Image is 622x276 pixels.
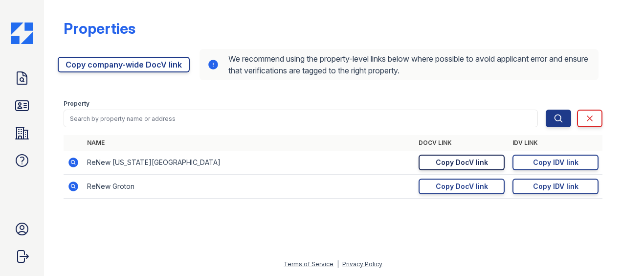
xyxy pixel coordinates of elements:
[337,260,339,268] div: |
[512,179,599,194] a: Copy IDV link
[533,182,578,191] div: Copy IDV link
[415,135,509,151] th: DocV Link
[83,151,415,175] td: ReNew [US_STATE][GEOGRAPHIC_DATA]
[509,135,602,151] th: IDV Link
[64,100,89,108] label: Property
[64,20,135,37] div: Properties
[533,158,578,167] div: Copy IDV link
[83,175,415,199] td: ReNew Groton
[342,260,382,268] a: Privacy Policy
[284,260,333,268] a: Terms of Service
[419,179,505,194] a: Copy DocV link
[11,23,33,44] img: CE_Icon_Blue-c292c112584629df590d857e76928e9f676e5b41ef8f769ba2f05ee15b207248.png
[200,49,599,80] div: We recommend using the property-level links below where possible to avoid applicant error and ens...
[436,158,488,167] div: Copy DocV link
[83,135,415,151] th: Name
[419,155,505,170] a: Copy DocV link
[512,155,599,170] a: Copy IDV link
[64,110,538,127] input: Search by property name or address
[58,57,190,72] a: Copy company-wide DocV link
[436,182,488,191] div: Copy DocV link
